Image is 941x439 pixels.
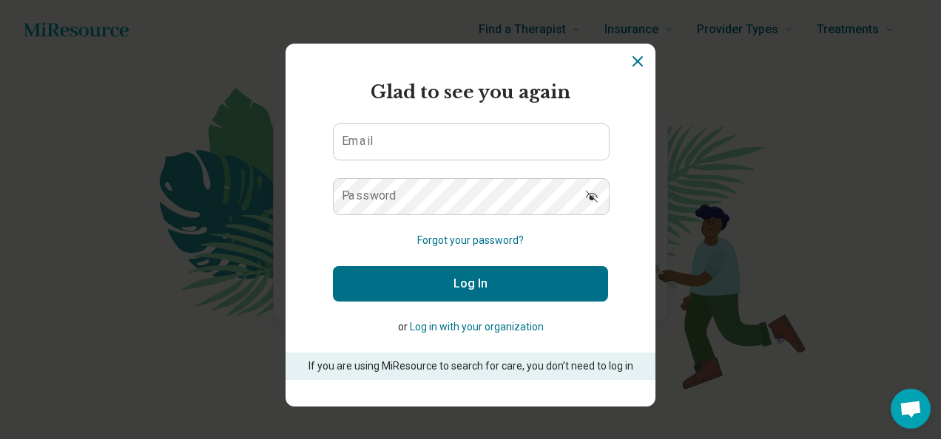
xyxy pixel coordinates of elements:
p: If you are using MiResource to search for care, you don’t need to log in [306,358,635,374]
button: Dismiss [629,52,647,70]
button: Forgot your password? [417,233,524,248]
label: Password [342,190,397,202]
button: Show password [576,178,608,214]
h2: Glad to see you again [333,79,608,106]
button: Log in with your organization [410,319,544,335]
label: Email [342,135,373,147]
button: Log In [333,266,608,302]
p: or [333,319,608,335]
section: Login Dialog [286,44,655,406]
